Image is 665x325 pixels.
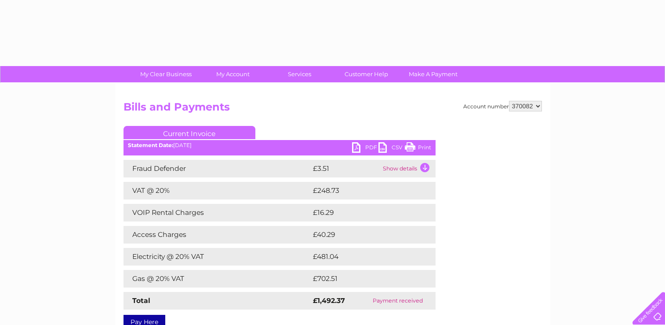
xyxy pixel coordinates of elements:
[330,66,403,82] a: Customer Help
[311,226,418,244] td: £40.29
[132,296,150,305] strong: Total
[397,66,469,82] a: Make A Payment
[124,101,542,118] h2: Bills and Payments
[463,101,542,111] div: Account number
[311,204,417,222] td: £16.29
[130,66,202,82] a: My Clear Business
[378,142,405,155] a: CSV
[124,270,311,288] td: Gas @ 20% VAT
[124,160,311,177] td: Fraud Defender
[311,160,381,177] td: £3.51
[263,66,336,82] a: Services
[311,182,420,199] td: £248.73
[124,142,436,148] div: [DATE]
[128,142,173,148] b: Statement Date:
[196,66,269,82] a: My Account
[360,292,435,310] td: Payment received
[405,142,431,155] a: Print
[311,270,419,288] td: £702.51
[313,296,345,305] strong: £1,492.37
[124,248,311,266] td: Electricity @ 20% VAT
[352,142,378,155] a: PDF
[124,182,311,199] td: VAT @ 20%
[124,226,311,244] td: Access Charges
[311,248,420,266] td: £481.04
[124,126,255,139] a: Current Invoice
[124,204,311,222] td: VOIP Rental Charges
[381,160,436,177] td: Show details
